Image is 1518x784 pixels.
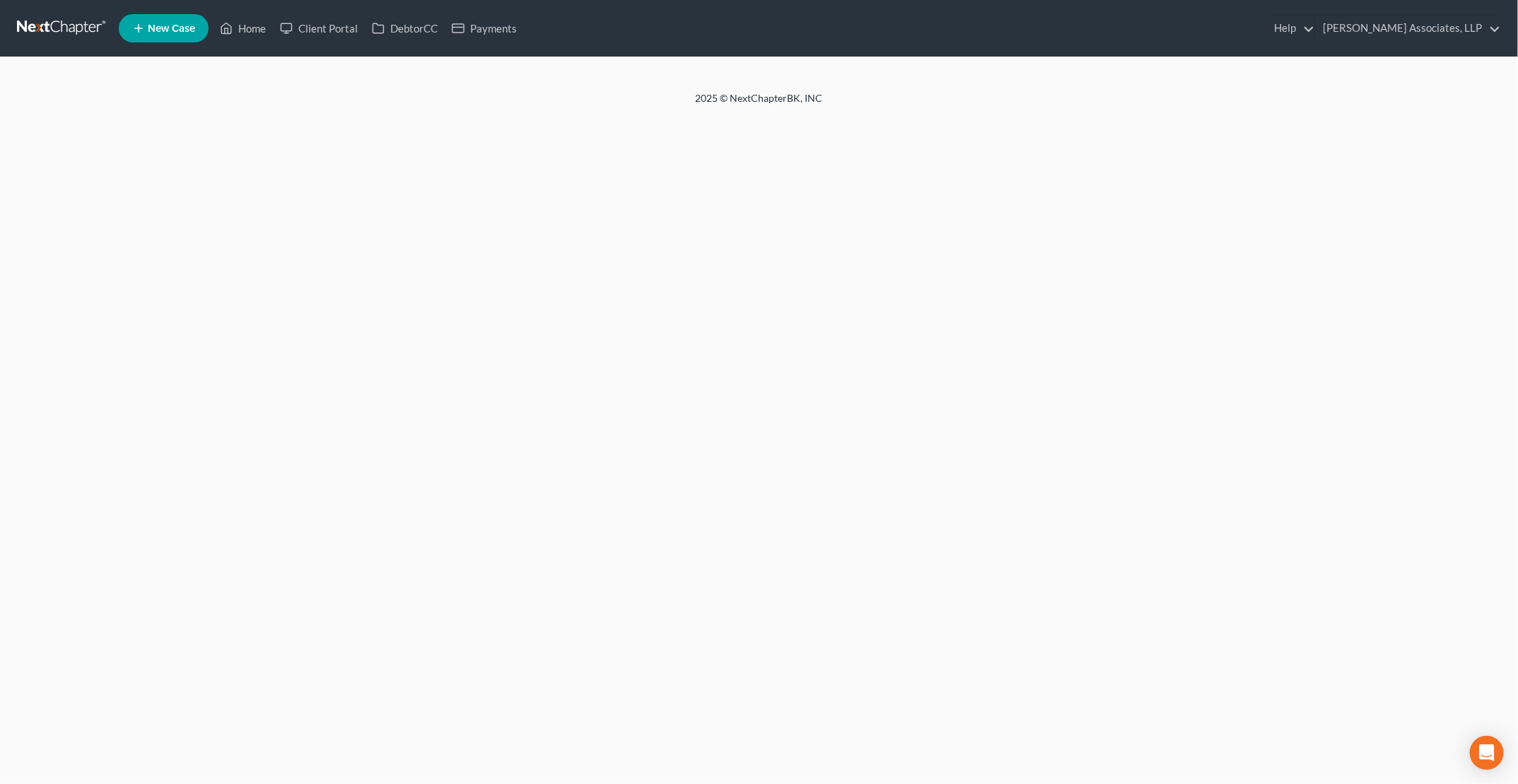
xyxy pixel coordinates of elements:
[445,16,524,41] a: Payments
[273,16,365,41] a: Client Portal
[356,91,1162,117] div: 2025 © NextChapterBK, INC
[1316,16,1500,41] a: [PERSON_NAME] Associates, LLP
[213,16,273,41] a: Home
[119,14,209,42] new-legal-case-button: New Case
[1267,16,1314,41] a: Help
[365,16,445,41] a: DebtorCC
[1470,736,1504,770] div: Open Intercom Messenger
